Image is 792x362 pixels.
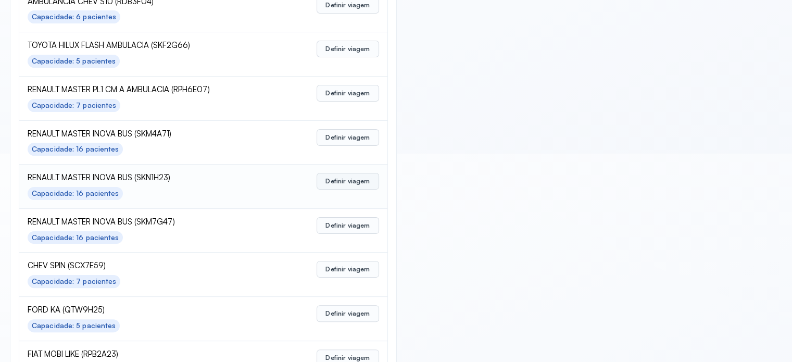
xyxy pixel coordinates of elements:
span: RENAULT MASTER INOVA BUS (SKM7G47) [28,217,274,227]
button: Definir viagem [317,85,379,102]
div: Capacidade: 5 pacientes [32,57,116,66]
span: TOYOTA HILUX FLASH AMBULACIA (SKF2G66) [28,41,274,51]
button: Definir viagem [317,305,379,322]
div: Capacidade: 16 pacientes [32,233,119,242]
div: Capacidade: 7 pacientes [32,101,116,110]
div: Capacidade: 6 pacientes [32,13,116,21]
div: Capacidade: 7 pacientes [32,277,116,286]
div: Capacidade: 16 pacientes [32,145,119,154]
span: CHEV SPIN (SCX7E59) [28,261,274,271]
span: FORD KA (QTW9H25) [28,305,274,315]
span: FIAT MOBI LIKE (RPB2A23) [28,349,274,359]
button: Definir viagem [317,173,379,190]
button: Definir viagem [317,129,379,146]
button: Definir viagem [317,217,379,234]
button: Definir viagem [317,261,379,278]
div: Capacidade: 5 pacientes [32,321,116,330]
span: RENAULT MASTER INOVA BUS (SKN1H23) [28,173,274,183]
div: Capacidade: 16 pacientes [32,189,119,198]
button: Definir viagem [317,41,379,57]
span: RENAULT MASTER INOVA BUS (SKM4A71) [28,129,274,139]
span: RENAULT MASTER PL1 CM A AMBULACIA (RPH6E07) [28,85,274,95]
